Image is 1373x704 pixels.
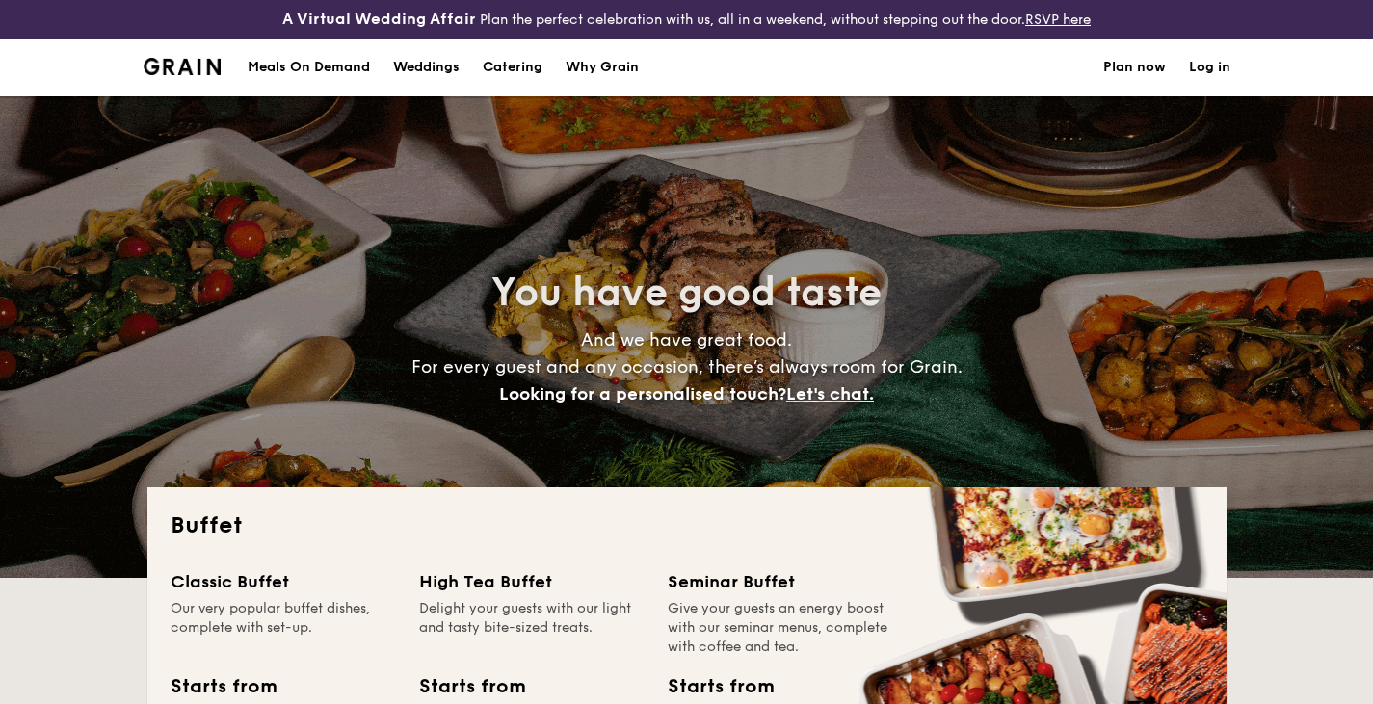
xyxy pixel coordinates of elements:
[282,8,476,31] h4: A Virtual Wedding Affair
[419,568,645,595] div: High Tea Buffet
[554,39,650,96] a: Why Grain
[1189,39,1230,96] a: Log in
[171,568,396,595] div: Classic Buffet
[144,58,222,75] a: Logotype
[171,672,276,701] div: Starts from
[483,39,542,96] h1: Catering
[1025,12,1091,28] a: RSVP here
[171,599,396,657] div: Our very popular buffet dishes, complete with set-up.
[382,39,471,96] a: Weddings
[1103,39,1166,96] a: Plan now
[171,510,1203,541] h2: Buffet
[786,383,874,404] span: Let's chat.
[566,39,639,96] div: Why Grain
[393,39,460,96] div: Weddings
[419,599,645,657] div: Delight your guests with our light and tasty bite-sized treats.
[411,329,963,404] span: And we have great food. For every guest and any occasion, there’s always room for Grain.
[668,568,893,595] div: Seminar Buffet
[668,672,773,701] div: Starts from
[236,39,382,96] a: Meals On Demand
[668,599,893,657] div: Give your guests an energy boost with our seminar menus, complete with coffee and tea.
[491,270,882,316] span: You have good taste
[471,39,554,96] a: Catering
[499,383,786,404] span: Looking for a personalised touch?
[248,39,370,96] div: Meals On Demand
[419,672,524,701] div: Starts from
[144,58,222,75] img: Grain
[229,8,1145,31] div: Plan the perfect celebration with us, all in a weekend, without stepping out the door.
